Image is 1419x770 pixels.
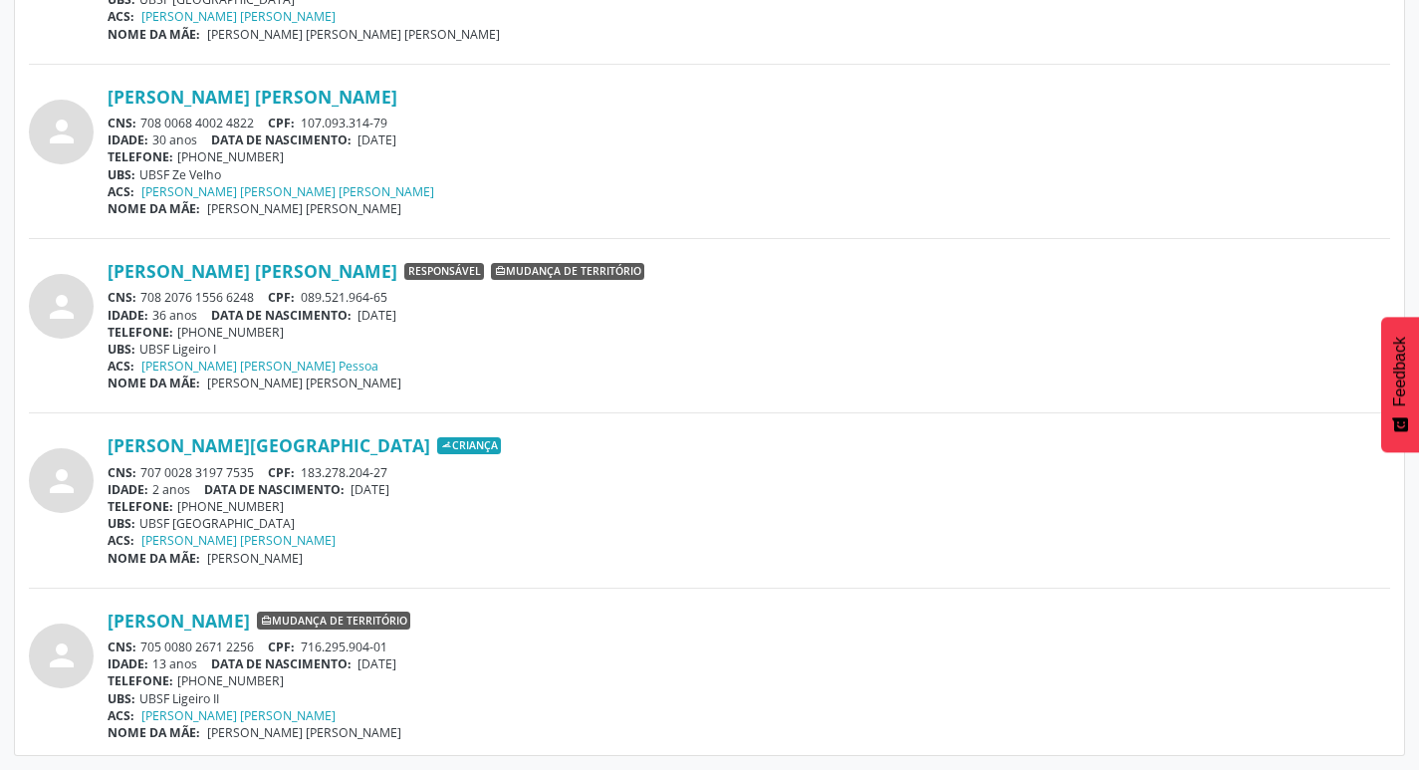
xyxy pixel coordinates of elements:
[108,690,1390,707] div: UBSF Ligeiro II
[357,131,396,148] span: [DATE]
[108,148,1390,165] div: [PHONE_NUMBER]
[108,131,148,148] span: IDADE:
[404,263,484,281] span: Responsável
[1391,337,1409,406] span: Feedback
[108,166,135,183] span: UBS:
[268,639,295,655] span: CPF:
[108,639,1390,655] div: 705 0080 2671 2256
[108,289,136,306] span: CNS:
[301,464,387,481] span: 183.278.204-27
[268,289,295,306] span: CPF:
[108,131,1390,148] div: 30 anos
[211,131,352,148] span: DATA DE NASCIMENTO:
[141,183,434,200] a: [PERSON_NAME] [PERSON_NAME] [PERSON_NAME]
[108,115,136,131] span: CNS:
[108,434,430,456] a: [PERSON_NAME][GEOGRAPHIC_DATA]
[108,672,173,689] span: TELEFONE:
[211,655,352,672] span: DATA DE NASCIMENTO:
[207,375,401,391] span: [PERSON_NAME] [PERSON_NAME]
[108,498,1390,515] div: [PHONE_NUMBER]
[437,437,501,455] span: Criança
[108,515,135,532] span: UBS:
[204,481,345,498] span: DATA DE NASCIMENTO:
[108,375,200,391] span: NOME DA MÃE:
[357,655,396,672] span: [DATE]
[108,464,136,481] span: CNS:
[44,289,80,325] i: person
[108,26,200,43] span: NOME DA MÃE:
[108,148,173,165] span: TELEFONE:
[207,550,303,567] span: [PERSON_NAME]
[357,307,396,324] span: [DATE]
[108,498,173,515] span: TELEFONE:
[108,515,1390,532] div: UBSF [GEOGRAPHIC_DATA]
[108,672,1390,689] div: [PHONE_NUMBER]
[108,8,134,25] span: ACS:
[141,532,336,549] a: [PERSON_NAME] [PERSON_NAME]
[108,655,148,672] span: IDADE:
[108,183,134,200] span: ACS:
[108,200,200,217] span: NOME DA MÃE:
[108,324,1390,341] div: [PHONE_NUMBER]
[108,690,135,707] span: UBS:
[108,639,136,655] span: CNS:
[108,481,148,498] span: IDADE:
[108,464,1390,481] div: 707 0028 3197 7535
[211,307,352,324] span: DATA DE NASCIMENTO:
[257,612,410,630] span: Mudança de território
[108,307,1390,324] div: 36 anos
[108,358,134,375] span: ACS:
[108,341,135,358] span: UBS:
[207,724,401,741] span: [PERSON_NAME] [PERSON_NAME]
[44,463,80,499] i: person
[108,115,1390,131] div: 708 0068 4002 4822
[1381,317,1419,452] button: Feedback - Mostrar pesquisa
[141,707,336,724] a: [PERSON_NAME] [PERSON_NAME]
[108,724,200,741] span: NOME DA MÃE:
[108,481,1390,498] div: 2 anos
[108,166,1390,183] div: UBSF Ze Velho
[207,200,401,217] span: [PERSON_NAME] [PERSON_NAME]
[141,358,378,375] a: [PERSON_NAME] [PERSON_NAME] Pessoa
[268,464,295,481] span: CPF:
[108,532,134,549] span: ACS:
[301,289,387,306] span: 089.521.964-65
[108,307,148,324] span: IDADE:
[301,639,387,655] span: 716.295.904-01
[108,550,200,567] span: NOME DA MÃE:
[108,86,397,108] a: [PERSON_NAME] [PERSON_NAME]
[108,260,397,282] a: [PERSON_NAME] [PERSON_NAME]
[108,324,173,341] span: TELEFONE:
[491,263,644,281] span: Mudança de território
[351,481,389,498] span: [DATE]
[207,26,500,43] span: [PERSON_NAME] [PERSON_NAME] [PERSON_NAME]
[108,341,1390,358] div: UBSF Ligeiro I
[44,114,80,149] i: person
[141,8,336,25] a: [PERSON_NAME] [PERSON_NAME]
[108,289,1390,306] div: 708 2076 1556 6248
[44,638,80,673] i: person
[108,707,134,724] span: ACS:
[108,610,250,632] a: [PERSON_NAME]
[108,655,1390,672] div: 13 anos
[301,115,387,131] span: 107.093.314-79
[268,115,295,131] span: CPF:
